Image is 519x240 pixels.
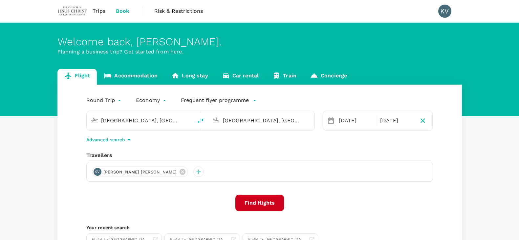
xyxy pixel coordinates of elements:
[97,69,164,85] a: Accommodation
[86,151,433,159] div: Travellers
[310,120,311,121] button: Open
[86,95,123,106] div: Round Trip
[438,5,451,18] div: KV
[188,120,189,121] button: Open
[193,113,208,129] button: delete
[303,69,354,85] a: Concierge
[154,7,203,15] span: Risk & Restrictions
[136,95,168,106] div: Economy
[86,136,133,144] button: Advanced search
[86,136,125,143] p: Advanced search
[378,114,416,127] div: [DATE]
[116,7,130,15] span: Book
[223,115,301,126] input: Going to
[57,69,97,85] a: Flight
[86,224,433,231] p: Your recent search
[266,69,303,85] a: Train
[93,7,105,15] span: Trips
[57,48,462,56] p: Planning a business trip? Get started from here.
[181,96,257,104] button: Frequent flyer programme
[99,169,181,175] span: [PERSON_NAME] [PERSON_NAME]
[101,115,179,126] input: Depart from
[164,69,215,85] a: Long stay
[92,167,188,177] div: KV[PERSON_NAME] [PERSON_NAME]
[57,4,88,18] img: The Malaysian Church of Jesus Christ of Latter-day Saints
[215,69,266,85] a: Car rental
[235,195,284,211] button: Find flights
[336,114,375,127] div: [DATE]
[94,168,101,176] div: KV
[181,96,249,104] p: Frequent flyer programme
[57,36,462,48] div: Welcome back , [PERSON_NAME] .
